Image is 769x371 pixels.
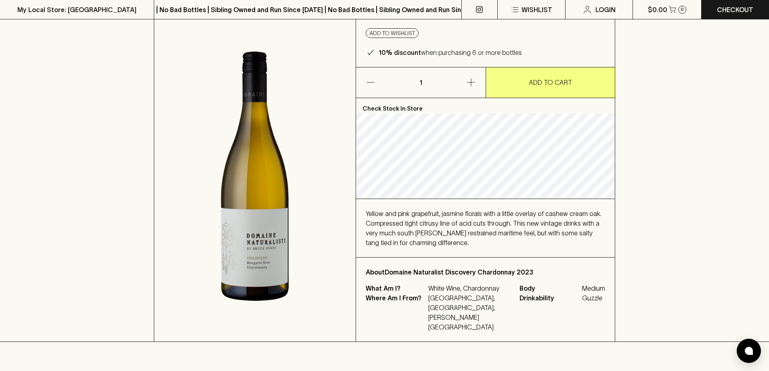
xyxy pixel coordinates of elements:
button: Add to wishlist [366,28,419,38]
p: White Wine, Chardonnay [428,283,510,293]
img: 38985.png [154,2,356,342]
p: Where Am I From? [366,293,426,332]
img: bubble-icon [745,347,753,355]
p: What Am I? [366,283,426,293]
p: [GEOGRAPHIC_DATA], [GEOGRAPHIC_DATA], [PERSON_NAME][GEOGRAPHIC_DATA] [428,293,510,332]
p: 1 [411,67,430,98]
p: About Domaine Naturalist Discovery Chardonnay 2023 [366,267,605,277]
span: Body [520,283,580,293]
p: when purchasing 6 or more bottles [379,48,522,57]
p: My Local Store: [GEOGRAPHIC_DATA] [17,5,136,15]
p: Login [595,5,616,15]
p: Wishlist [522,5,552,15]
p: Checkout [717,5,753,15]
p: Check Stock In Store [356,98,615,113]
span: Drinkability [520,293,580,303]
span: Medium [582,283,605,293]
span: Yellow and pink grapefruit, jasmine florals with a little overlay of cashew cream oak. Compressed... [366,210,601,246]
b: 10% discount [379,49,421,56]
p: 0 [681,7,684,12]
p: ADD TO CART [529,78,572,87]
span: Guzzle [582,293,605,303]
button: ADD TO CART [486,67,615,98]
p: $0.00 [648,5,667,15]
